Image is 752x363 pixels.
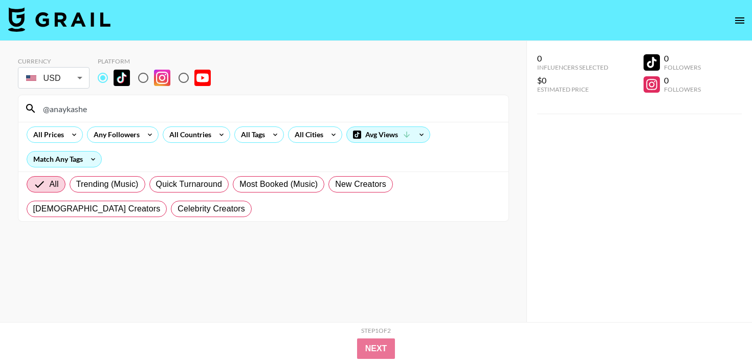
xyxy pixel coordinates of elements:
[178,203,245,215] span: Celebrity Creators
[154,70,170,86] img: Instagram
[33,203,161,215] span: [DEMOGRAPHIC_DATA] Creators
[156,178,223,190] span: Quick Turnaround
[347,127,430,142] div: Avg Views
[114,70,130,86] img: TikTok
[239,178,318,190] span: Most Booked (Music)
[537,86,608,93] div: Estimated Price
[664,75,701,86] div: 0
[20,69,87,87] div: USD
[537,63,608,71] div: Influencers Selected
[664,63,701,71] div: Followers
[37,100,502,117] input: Search by User Name
[27,152,101,167] div: Match Any Tags
[87,127,142,142] div: Any Followers
[357,338,395,359] button: Next
[194,70,211,86] img: YouTube
[50,178,59,190] span: All
[8,7,110,32] img: Grail Talent
[289,127,325,142] div: All Cities
[664,86,701,93] div: Followers
[335,178,386,190] span: New Creators
[98,57,219,65] div: Platform
[163,127,213,142] div: All Countries
[664,53,701,63] div: 0
[76,178,139,190] span: Trending (Music)
[537,75,608,86] div: $0
[18,57,90,65] div: Currency
[537,53,608,63] div: 0
[235,127,267,142] div: All Tags
[361,327,391,334] div: Step 1 of 2
[729,10,750,31] button: open drawer
[27,127,66,142] div: All Prices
